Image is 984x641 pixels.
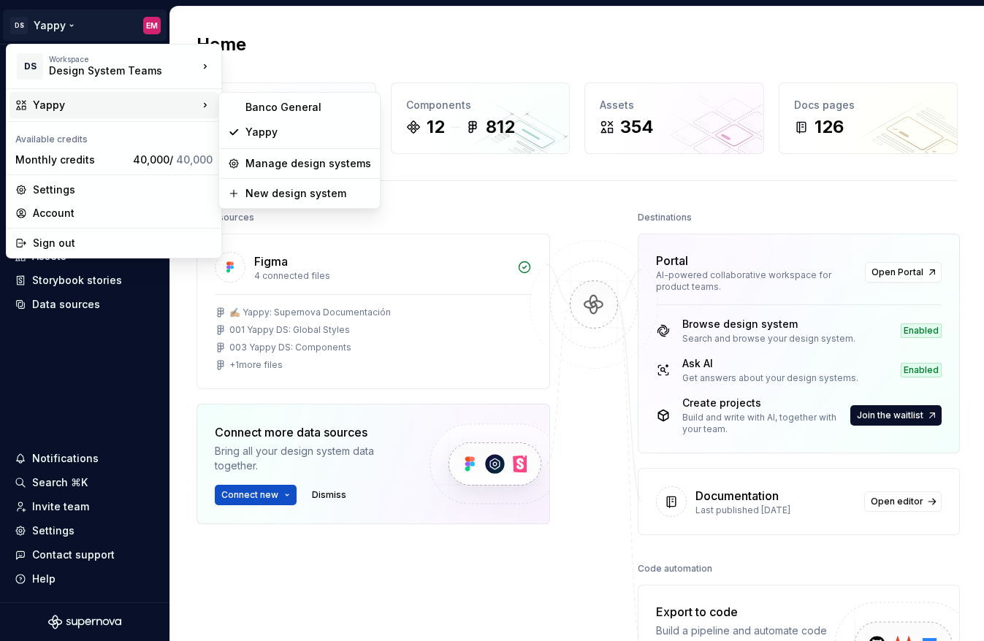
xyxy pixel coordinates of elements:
div: Banco General [245,100,371,115]
div: Monthly credits [15,153,127,167]
span: 40,000 [176,153,213,166]
div: Workspace [49,55,198,64]
div: DS [17,53,43,80]
div: Account [33,206,213,220]
span: 40,000 / [133,153,213,166]
div: Yappy [33,98,198,112]
div: Settings [33,183,213,197]
div: Manage design systems [245,156,371,171]
div: Sign out [33,236,213,250]
div: Design System Teams [49,64,173,78]
div: New design system [245,186,371,201]
div: Available credits [9,125,218,148]
div: Yappy [245,125,371,139]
